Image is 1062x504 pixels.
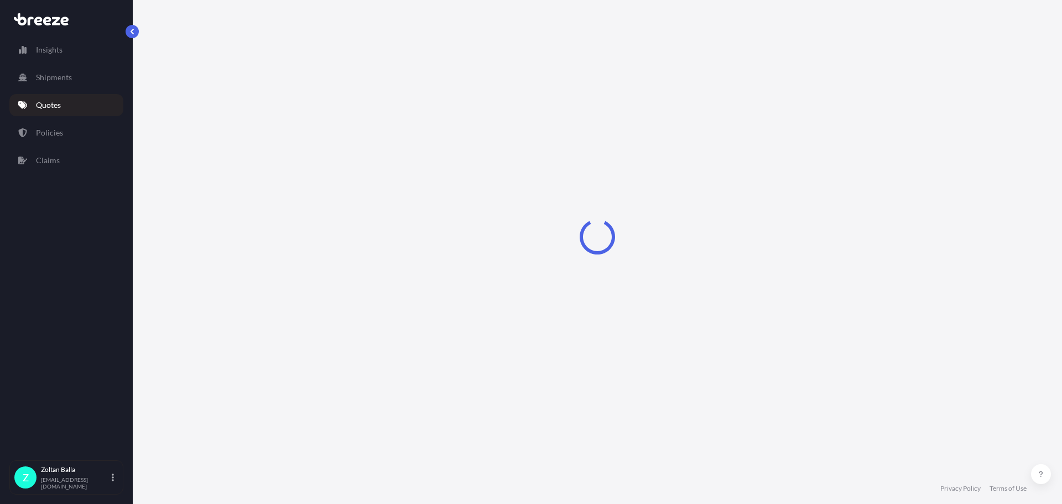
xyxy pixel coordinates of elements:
[9,94,123,116] a: Quotes
[36,44,63,55] p: Insights
[41,465,110,474] p: Zoltan Balla
[9,122,123,144] a: Policies
[36,100,61,111] p: Quotes
[36,127,63,138] p: Policies
[36,72,72,83] p: Shipments
[9,66,123,89] a: Shipments
[36,155,60,166] p: Claims
[41,476,110,490] p: [EMAIL_ADDRESS][DOMAIN_NAME]
[9,39,123,61] a: Insights
[990,484,1027,493] a: Terms of Use
[940,484,981,493] a: Privacy Policy
[9,149,123,172] a: Claims
[23,472,29,483] span: Z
